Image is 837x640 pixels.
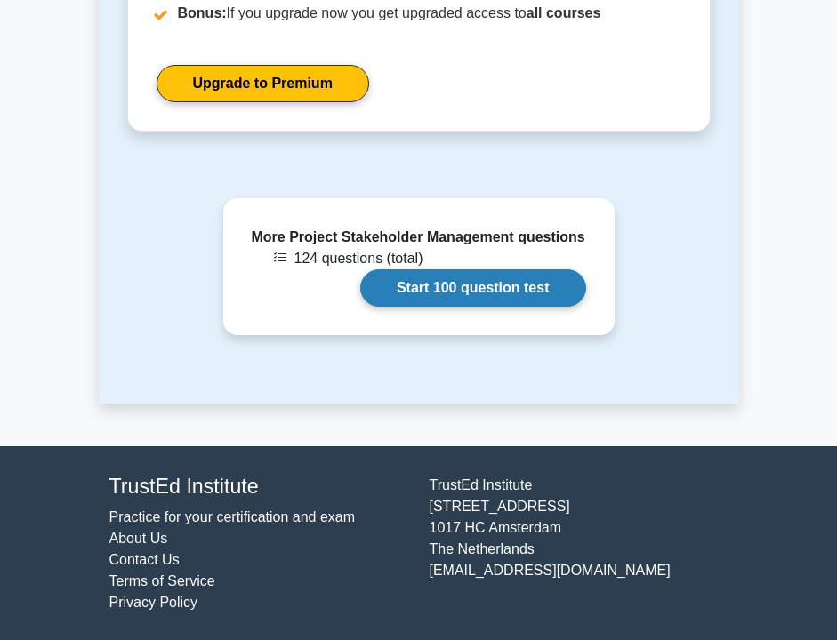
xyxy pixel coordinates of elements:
[109,509,356,524] a: Practice for your certification and exam
[360,269,586,307] a: Start 100 question test
[109,595,198,610] a: Privacy Policy
[419,475,739,613] div: TrustEd Institute [STREET_ADDRESS] 1017 HC Amsterdam The Netherlands [EMAIL_ADDRESS][DOMAIN_NAME]
[109,573,215,588] a: Terms of Service
[109,552,180,567] a: Contact Us
[157,65,369,102] a: Upgrade to Premium
[109,475,408,500] h4: TrustEd Institute
[109,531,168,546] a: About Us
